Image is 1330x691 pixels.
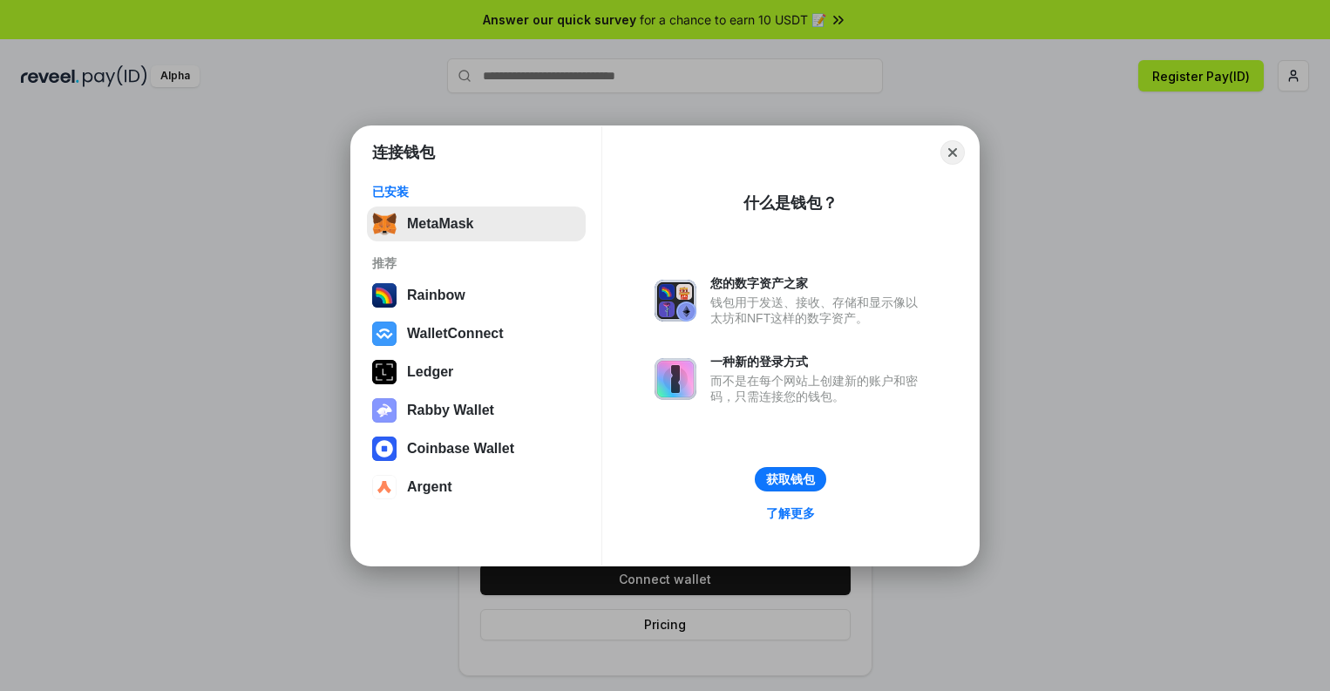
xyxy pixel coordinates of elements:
button: WalletConnect [367,316,586,351]
button: Argent [367,470,586,505]
img: svg+xml,%3Csvg%20xmlns%3D%22http%3A%2F%2Fwww.w3.org%2F2000%2Fsvg%22%20fill%3D%22none%22%20viewBox... [655,358,696,400]
button: MetaMask [367,207,586,241]
div: WalletConnect [407,326,504,342]
h1: 连接钱包 [372,142,435,163]
div: 一种新的登录方式 [710,354,926,369]
div: 而不是在每个网站上创建新的账户和密码，只需连接您的钱包。 [710,373,926,404]
div: 了解更多 [766,505,815,521]
img: svg+xml,%3Csvg%20fill%3D%22none%22%20height%3D%2233%22%20viewBox%3D%220%200%2035%2033%22%20width%... [372,212,397,236]
div: Coinbase Wallet [407,441,514,457]
div: 获取钱包 [766,471,815,487]
div: Argent [407,479,452,495]
img: svg+xml,%3Csvg%20xmlns%3D%22http%3A%2F%2Fwww.w3.org%2F2000%2Fsvg%22%20width%3D%2228%22%20height%3... [372,360,397,384]
button: Close [940,140,965,165]
img: svg+xml,%3Csvg%20xmlns%3D%22http%3A%2F%2Fwww.w3.org%2F2000%2Fsvg%22%20fill%3D%22none%22%20viewBox... [372,398,397,423]
div: Ledger [407,364,453,380]
button: Rainbow [367,278,586,313]
button: Ledger [367,355,586,390]
div: 钱包用于发送、接收、存储和显示像以太坊和NFT这样的数字资产。 [710,295,926,326]
div: 推荐 [372,255,580,271]
div: Rabby Wallet [407,403,494,418]
div: 您的数字资产之家 [710,275,926,291]
img: svg+xml,%3Csvg%20xmlns%3D%22http%3A%2F%2Fwww.w3.org%2F2000%2Fsvg%22%20fill%3D%22none%22%20viewBox... [655,280,696,322]
button: Coinbase Wallet [367,431,586,466]
div: MetaMask [407,216,473,232]
button: 获取钱包 [755,467,826,491]
button: Rabby Wallet [367,393,586,428]
img: svg+xml,%3Csvg%20width%3D%2228%22%20height%3D%2228%22%20viewBox%3D%220%200%2028%2028%22%20fill%3D... [372,475,397,499]
img: svg+xml,%3Csvg%20width%3D%2228%22%20height%3D%2228%22%20viewBox%3D%220%200%2028%2028%22%20fill%3D... [372,437,397,461]
a: 了解更多 [756,502,825,525]
div: Rainbow [407,288,465,303]
img: svg+xml,%3Csvg%20width%3D%22120%22%20height%3D%22120%22%20viewBox%3D%220%200%20120%20120%22%20fil... [372,283,397,308]
img: svg+xml,%3Csvg%20width%3D%2228%22%20height%3D%2228%22%20viewBox%3D%220%200%2028%2028%22%20fill%3D... [372,322,397,346]
div: 已安装 [372,184,580,200]
div: 什么是钱包？ [743,193,838,213]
